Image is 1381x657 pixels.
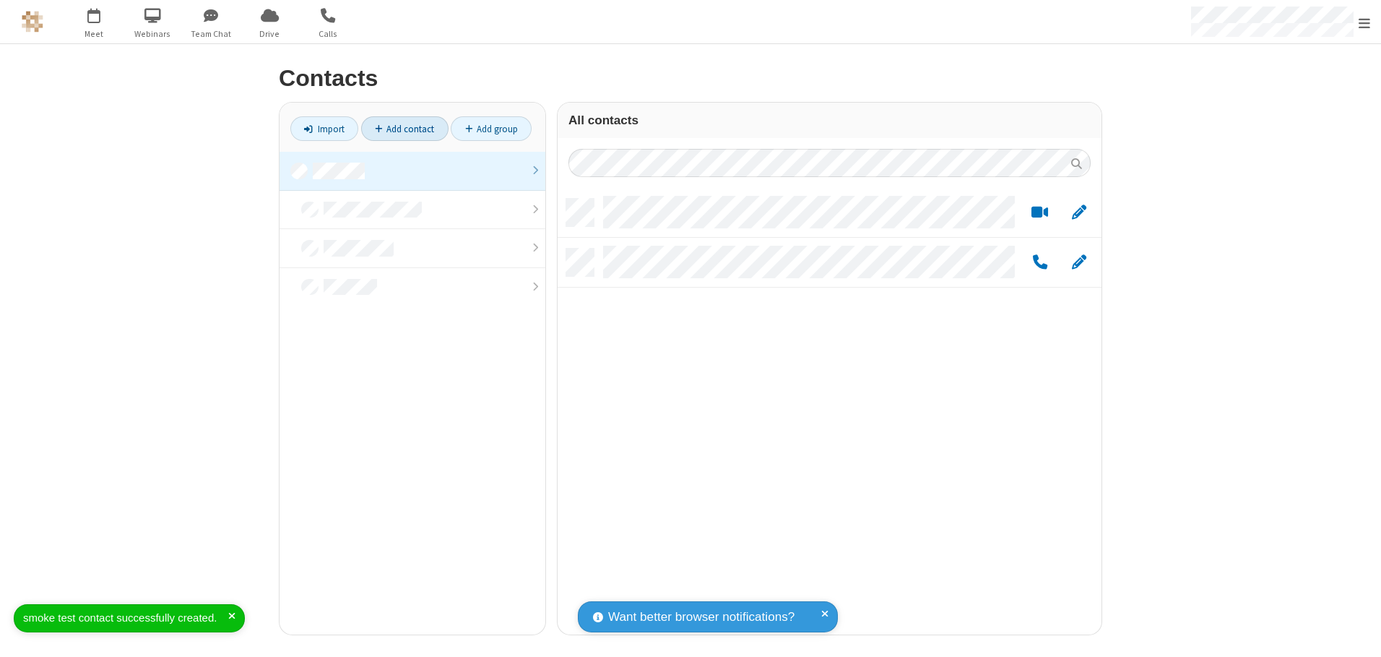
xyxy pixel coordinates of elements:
a: Import [290,116,358,141]
a: Add group [451,116,532,141]
span: Calls [301,27,355,40]
button: Edit [1065,254,1093,272]
div: smoke test contact successfully created. [23,610,228,627]
button: Start a video meeting [1026,204,1054,222]
span: Webinars [126,27,180,40]
button: Edit [1065,204,1093,222]
span: Meet [67,27,121,40]
h3: All contacts [568,113,1091,127]
div: grid [558,188,1101,635]
span: Team Chat [184,27,238,40]
h2: Contacts [279,66,1102,91]
img: QA Selenium DO NOT DELETE OR CHANGE [22,11,43,33]
span: Want better browser notifications? [608,608,795,627]
a: Add contact [361,116,449,141]
span: Drive [243,27,297,40]
button: Call by phone [1026,254,1054,272]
